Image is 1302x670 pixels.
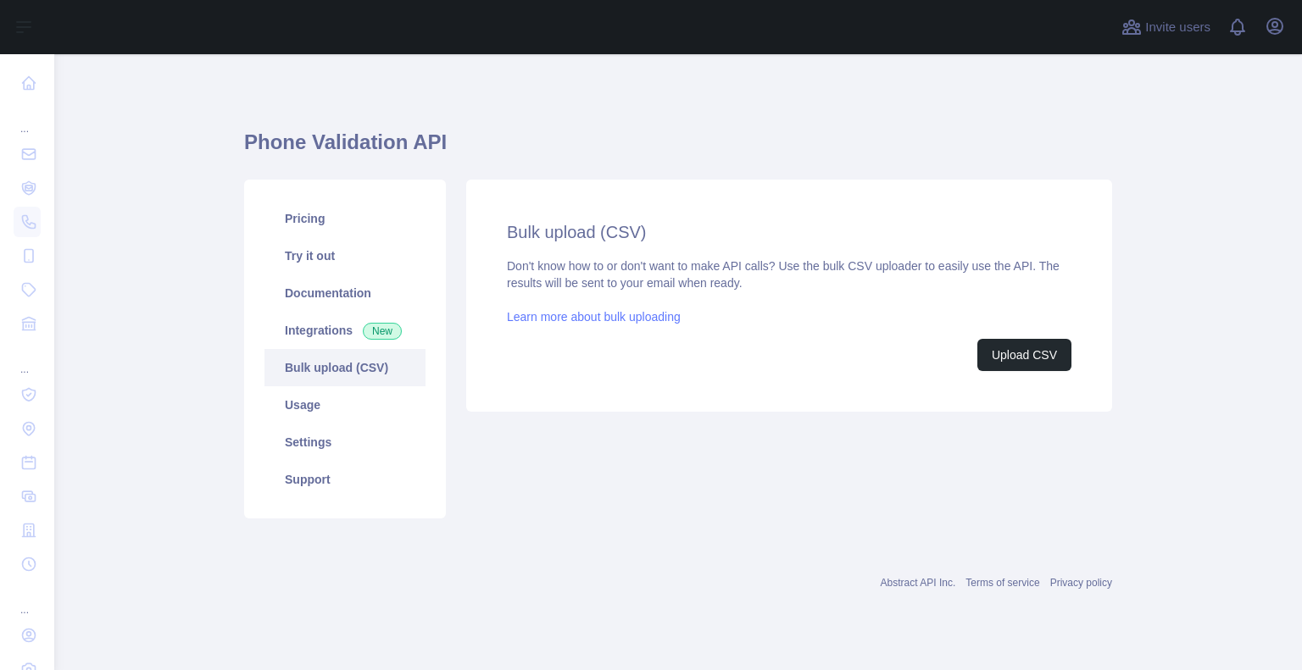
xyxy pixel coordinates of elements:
a: Privacy policy [1050,577,1112,589]
a: Integrations New [264,312,426,349]
a: Documentation [264,274,426,312]
h1: Phone Validation API [244,129,1112,169]
h2: Bulk upload (CSV) [507,220,1071,244]
div: ... [14,102,41,136]
span: New [363,323,402,340]
a: Terms of service [965,577,1039,589]
button: Upload CSV [977,339,1071,371]
a: Try it out [264,237,426,274]
span: Invite users [1145,18,1210,37]
div: ... [14,342,41,376]
a: Bulk upload (CSV) [264,349,426,386]
a: Usage [264,386,426,424]
a: Settings [264,424,426,461]
div: Don't know how to or don't want to make API calls? Use the bulk CSV uploader to easily use the AP... [507,257,1071,371]
a: Pricing [264,200,426,237]
a: Support [264,461,426,498]
a: Learn more about bulk uploading [507,310,681,324]
div: ... [14,583,41,617]
a: Abstract API Inc. [881,577,956,589]
button: Invite users [1118,14,1214,41]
